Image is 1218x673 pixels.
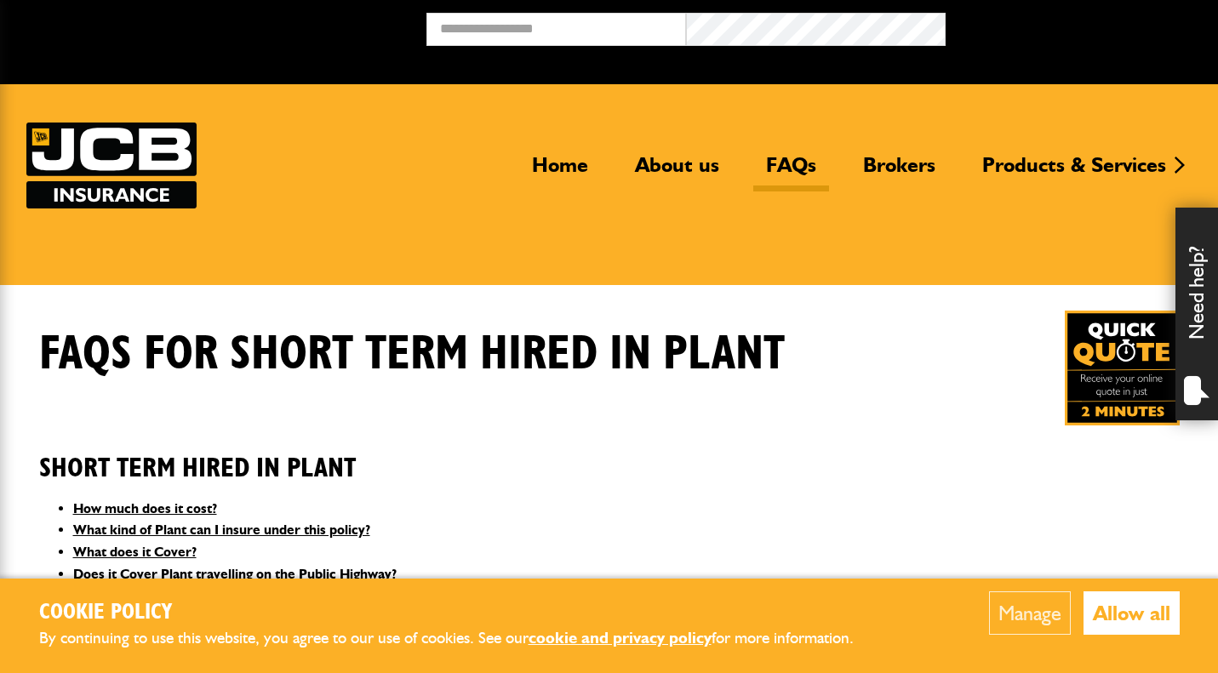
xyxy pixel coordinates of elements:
img: JCB Insurance Services logo [26,123,197,208]
div: Need help? [1175,208,1218,420]
button: Manage [989,591,1071,635]
img: Quick Quote [1065,311,1180,425]
a: Get your insurance quote in just 2-minutes [1065,311,1180,425]
a: Brokers [850,152,948,191]
a: What kind of Plant can I insure under this policy? [73,522,370,538]
p: By continuing to use this website, you agree to our use of cookies. See our for more information. [39,625,882,652]
a: Products & Services [969,152,1179,191]
a: JCB Insurance Services [26,123,197,208]
a: How much does it cost? [73,500,217,516]
a: FAQs [753,152,829,191]
button: Allow all [1084,591,1180,635]
a: cookie and privacy policy [529,628,712,647]
a: What does it Cover? [73,544,197,560]
h2: Cookie Policy [39,600,882,626]
a: Home [519,152,601,191]
button: Broker Login [946,13,1205,39]
a: About us [622,152,732,191]
a: Does it Cover Plant travelling on the Public Highway? [73,566,397,582]
h2: Short Term Hired In Plant [39,426,1180,484]
h1: FAQS for Short Term Hired In Plant [39,326,785,383]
